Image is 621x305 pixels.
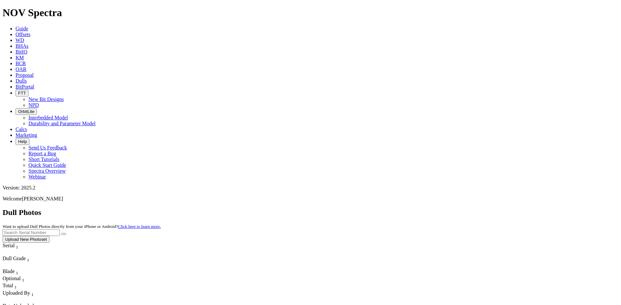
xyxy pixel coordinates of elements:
[3,243,15,248] span: Serial
[3,256,48,269] div: Sort None
[16,49,27,55] a: BitIQ
[16,43,28,49] a: BHAs
[16,37,24,43] a: WD
[3,276,25,283] div: Sort None
[16,90,28,97] button: FTT
[3,290,30,296] span: Uploaded By
[3,276,25,283] div: Optional Sort None
[3,243,30,250] div: Serial Sort None
[3,7,618,19] h1: NOV Spectra
[28,121,96,126] a: Durability and Parameter Model
[3,290,64,297] div: Uploaded By Sort None
[22,276,24,281] span: Sort None
[27,258,29,262] sub: 1
[28,115,68,120] a: Interbedded Model
[3,208,618,217] h2: Dull Photos
[18,91,26,96] span: FTT
[16,132,37,138] a: Marketing
[3,297,64,303] div: Column Menu
[3,263,48,269] div: Column Menu
[3,229,60,236] input: Search Serial Number
[28,151,56,156] a: Report a Bug
[3,269,25,276] div: Sort None
[16,32,30,37] a: Offsets
[3,185,618,191] div: Version: 2025.2
[3,250,30,256] div: Column Menu
[28,157,60,162] a: Short Tutorials
[16,243,18,248] span: Sort None
[27,256,29,261] span: Sort None
[28,145,67,150] a: Send Us Feedback
[16,138,29,145] button: Help
[28,162,66,168] a: Quick Start Guide
[16,26,28,31] a: Guide
[15,285,17,290] sub: 1
[15,283,17,288] span: Sort None
[3,276,21,281] span: Optional
[118,224,161,229] a: Click here to learn more.
[28,102,39,108] a: NPD
[22,196,63,201] span: [PERSON_NAME]
[16,55,24,60] a: KM
[28,168,66,174] a: Spectra Overview
[31,292,34,297] sub: 1
[16,78,27,84] a: Dulls
[18,109,34,114] span: OrbitLite
[22,278,24,282] sub: 1
[16,72,34,78] a: Proposal
[3,283,13,288] span: Total
[16,84,34,89] a: BitPortal
[31,290,34,296] span: Sort None
[16,245,18,249] sub: 1
[3,283,25,290] div: Sort None
[3,256,48,263] div: Dull Grade Sort None
[16,269,18,274] span: Sort None
[3,256,26,261] span: Dull Grade
[16,66,27,72] a: OAR
[3,269,25,276] div: Blade Sort None
[16,270,18,275] sub: 1
[28,174,46,179] a: Webinar
[3,224,161,229] small: Want to upload Dull Photos directly from your iPhone or Android?
[18,139,27,144] span: Help
[3,236,49,243] button: Upload New Photoset
[16,61,26,66] a: BCR
[16,108,37,115] button: OrbitLite
[28,97,64,102] a: New Bit Designs
[3,269,15,274] span: Blade
[16,127,27,132] a: Calcs
[3,283,25,290] div: Total Sort None
[3,243,30,256] div: Sort None
[3,196,618,202] p: Welcome
[3,290,64,303] div: Sort None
